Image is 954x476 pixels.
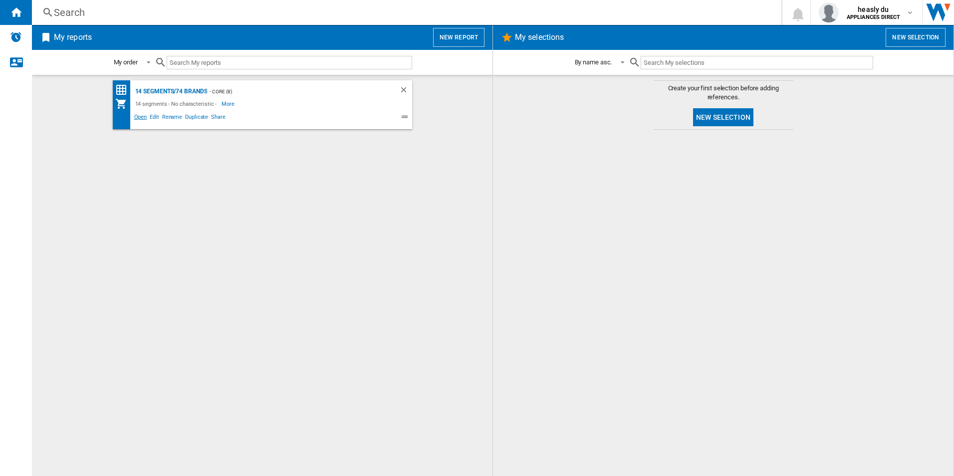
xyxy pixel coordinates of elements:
button: New report [433,28,484,47]
div: Search [54,5,755,19]
div: - Core (8) [207,85,379,98]
h2: My reports [52,28,94,47]
span: Duplicate [184,112,210,124]
div: Delete [399,85,412,98]
button: New selection [886,28,946,47]
span: More [222,98,236,110]
div: 14 segments/74 brands [133,85,208,98]
div: 14 segments - No characteristic - [133,98,222,110]
img: alerts-logo.svg [10,31,22,43]
div: Price Matrix [115,84,133,96]
div: My order [114,58,138,66]
span: Share [210,112,227,124]
span: Edit [148,112,161,124]
div: By name asc. [575,58,612,66]
span: Rename [161,112,184,124]
input: Search My reports [167,56,412,69]
span: heasly du [847,4,900,14]
img: profile.jpg [819,2,839,22]
span: Open [133,112,149,124]
button: New selection [693,108,753,126]
h2: My selections [513,28,566,47]
span: Create your first selection before adding references. [654,84,793,102]
div: My Assortment [115,98,133,110]
input: Search My selections [641,56,873,69]
b: APPLIANCES DIRECT [847,14,900,20]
